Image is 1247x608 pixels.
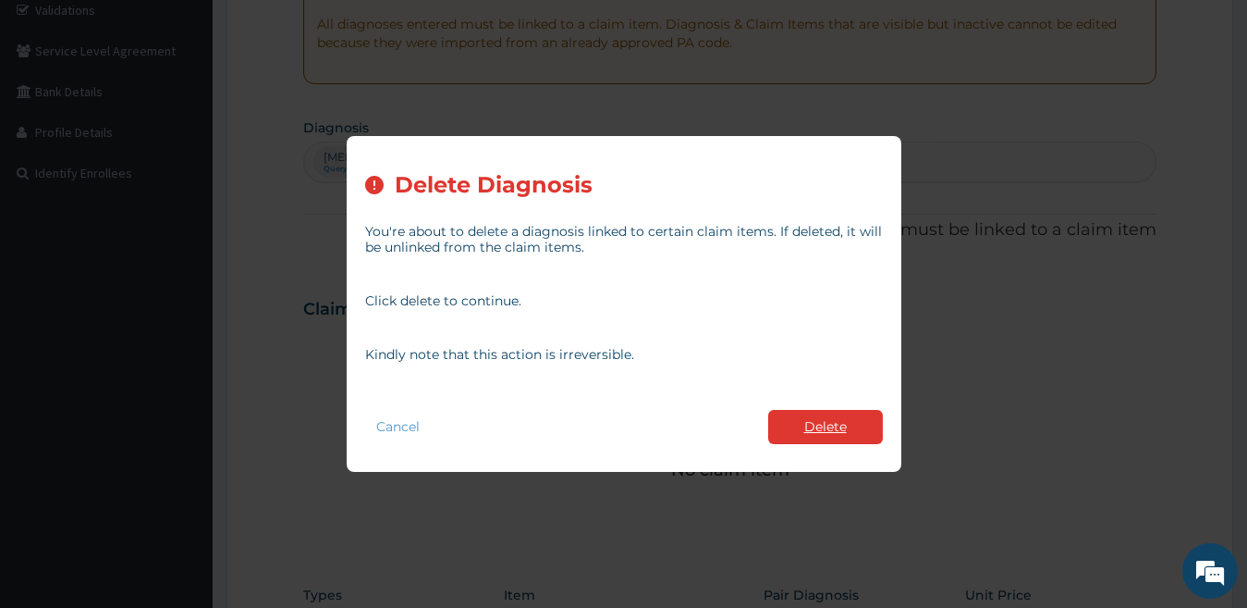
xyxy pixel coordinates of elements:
[96,104,311,128] div: Chat with us now
[365,414,431,440] button: Cancel
[303,9,348,54] div: Minimize live chat window
[107,184,255,371] span: We're online!
[768,410,883,444] button: Delete
[395,173,593,198] h2: Delete Diagnosis
[365,224,883,255] p: You're about to delete a diagnosis linked to certain claim items. If deleted, it will be unlinked...
[365,347,883,363] p: Kindly note that this action is irreversible.
[9,408,352,473] textarea: Type your message and hit 'Enter'
[34,93,75,139] img: d_794563401_company_1708531726252_794563401
[365,293,883,309] p: Click delete to continue.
